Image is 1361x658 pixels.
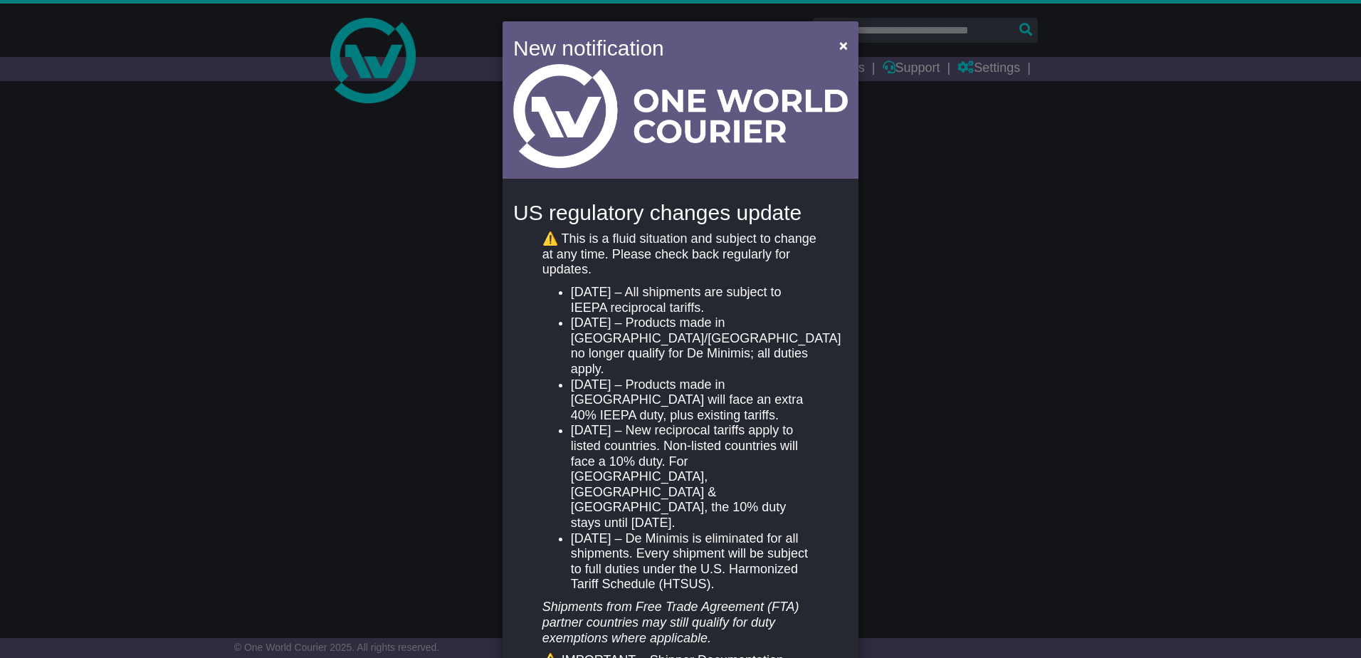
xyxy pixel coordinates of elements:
[542,600,799,644] em: Shipments from Free Trade Agreement (FTA) partner countries may still qualify for duty exemptions...
[571,423,819,531] li: [DATE] – New reciprocal tariffs apply to listed countries. Non-listed countries will face a 10% d...
[571,315,819,377] li: [DATE] – Products made in [GEOGRAPHIC_DATA]/[GEOGRAPHIC_DATA] no longer qualify for De Minimis; a...
[571,377,819,424] li: [DATE] – Products made in [GEOGRAPHIC_DATA] will face an extra 40% IEEPA duty, plus existing tari...
[513,64,848,168] img: Light
[571,285,819,315] li: [DATE] – All shipments are subject to IEEPA reciprocal tariffs.
[513,32,819,64] h4: New notification
[839,37,848,53] span: ×
[571,531,819,592] li: [DATE] – De Minimis is eliminated for all shipments. Every shipment will be subject to full dutie...
[542,231,819,278] p: ⚠️ This is a fluid situation and subject to change at any time. Please check back regularly for u...
[513,201,848,224] h4: US regulatory changes update
[832,31,855,60] button: Close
